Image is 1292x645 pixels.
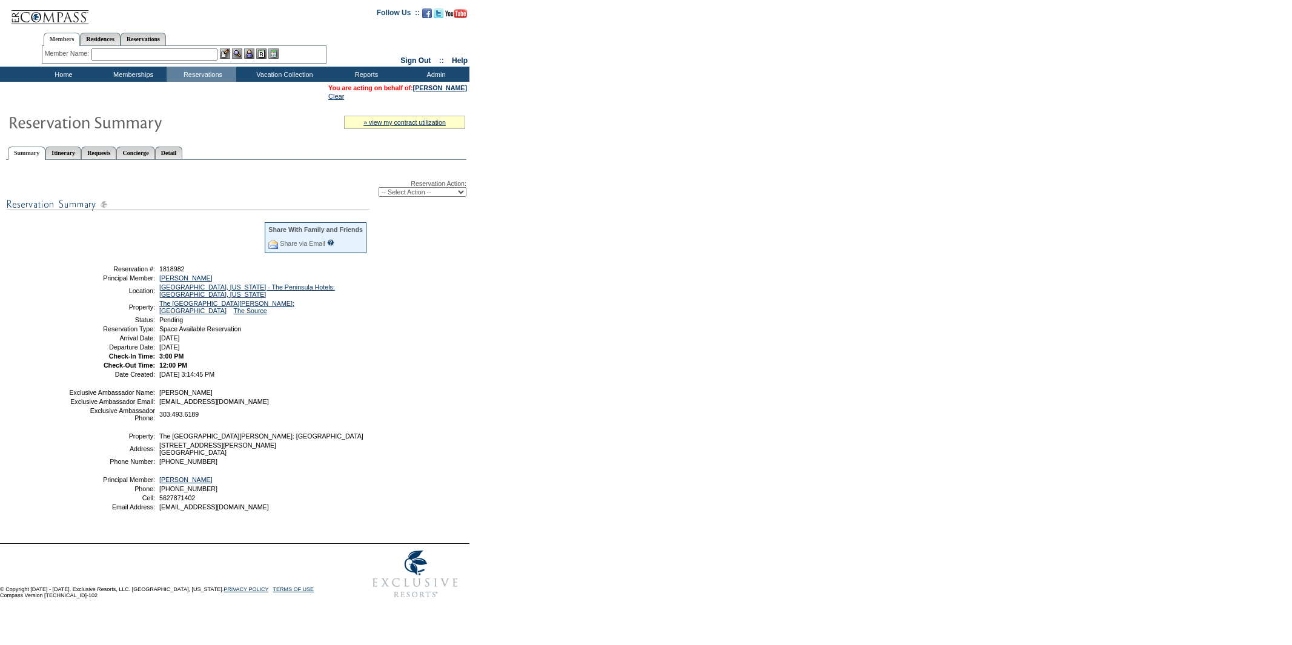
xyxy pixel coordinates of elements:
img: Follow us on Twitter [434,8,443,18]
td: Memberships [97,67,167,82]
td: Location: [68,283,155,298]
a: Itinerary [45,147,81,159]
td: Exclusive Ambassador Email: [68,398,155,405]
div: Reservation Action: [6,180,466,197]
a: [PERSON_NAME] [159,476,213,483]
img: Reservations [256,48,267,59]
a: PRIVACY POLICY [224,586,268,592]
a: Help [452,56,468,65]
img: subTtlResSummary.gif [6,197,369,212]
div: Member Name: [45,48,91,59]
a: The [GEOGRAPHIC_DATA][PERSON_NAME]: [GEOGRAPHIC_DATA] [159,300,294,314]
span: [PERSON_NAME] [159,389,213,396]
img: Impersonate [244,48,254,59]
a: The Source [234,307,267,314]
img: View [232,48,242,59]
td: Status: [68,316,155,323]
td: Email Address: [68,503,155,511]
td: Admin [400,67,469,82]
span: [DATE] 3:14:45 PM [159,371,214,378]
td: Follow Us :: [377,7,420,22]
td: Home [27,67,97,82]
span: 12:00 PM [159,362,187,369]
td: Cell: [68,494,155,501]
span: [PHONE_NUMBER] [159,458,217,465]
span: [EMAIL_ADDRESS][DOMAIN_NAME] [159,398,269,405]
td: Reservation #: [68,265,155,273]
img: Reservaton Summary [8,110,250,134]
img: b_edit.gif [220,48,230,59]
td: Property: [68,432,155,440]
strong: Check-In Time: [109,352,155,360]
span: Pending [159,316,183,323]
a: Reservations [121,33,166,45]
span: [STREET_ADDRESS][PERSON_NAME] [GEOGRAPHIC_DATA] [159,442,276,456]
span: 5627871402 [159,494,195,501]
img: Become our fan on Facebook [422,8,432,18]
span: 303.493.6189 [159,411,199,418]
span: The [GEOGRAPHIC_DATA][PERSON_NAME]: [GEOGRAPHIC_DATA] [159,432,363,440]
a: Summary [8,147,45,160]
span: [EMAIL_ADDRESS][DOMAIN_NAME] [159,503,269,511]
span: You are acting on behalf of: [328,84,467,91]
a: Members [44,33,81,46]
a: Detail [155,147,183,159]
td: Departure Date: [68,343,155,351]
span: Space Available Reservation [159,325,241,332]
a: [PERSON_NAME] [413,84,467,91]
a: Residences [80,33,121,45]
input: What is this? [327,239,334,246]
a: [PERSON_NAME] [159,274,213,282]
a: Share via Email [280,240,325,247]
span: 3:00 PM [159,352,184,360]
td: Exclusive Ambassador Phone: [68,407,155,422]
span: [DATE] [159,343,180,351]
span: 1818982 [159,265,185,273]
a: Subscribe to our YouTube Channel [445,12,467,19]
td: Phone Number: [68,458,155,465]
a: TERMS OF USE [273,586,314,592]
td: Principal Member: [68,274,155,282]
a: » view my contract utilization [363,119,446,126]
td: Address: [68,442,155,456]
a: Clear [328,93,344,100]
span: [DATE] [159,334,180,342]
span: [PHONE_NUMBER] [159,485,217,492]
td: Property: [68,300,155,314]
div: Share With Family and Friends [268,226,363,233]
img: b_calculator.gif [268,48,279,59]
td: Reservation Type: [68,325,155,332]
td: Vacation Collection [236,67,330,82]
img: Subscribe to our YouTube Channel [445,9,467,18]
a: [GEOGRAPHIC_DATA], [US_STATE] - The Peninsula Hotels: [GEOGRAPHIC_DATA], [US_STATE] [159,283,335,298]
a: Sign Out [400,56,431,65]
a: Become our fan on Facebook [422,12,432,19]
td: Principal Member: [68,476,155,483]
img: Exclusive Resorts [361,544,469,604]
td: Reservations [167,67,236,82]
td: Date Created: [68,371,155,378]
strong: Check-Out Time: [104,362,155,369]
td: Phone: [68,485,155,492]
td: Reports [330,67,400,82]
a: Concierge [116,147,154,159]
a: Requests [81,147,116,159]
a: Follow us on Twitter [434,12,443,19]
td: Arrival Date: [68,334,155,342]
span: :: [439,56,444,65]
td: Exclusive Ambassador Name: [68,389,155,396]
